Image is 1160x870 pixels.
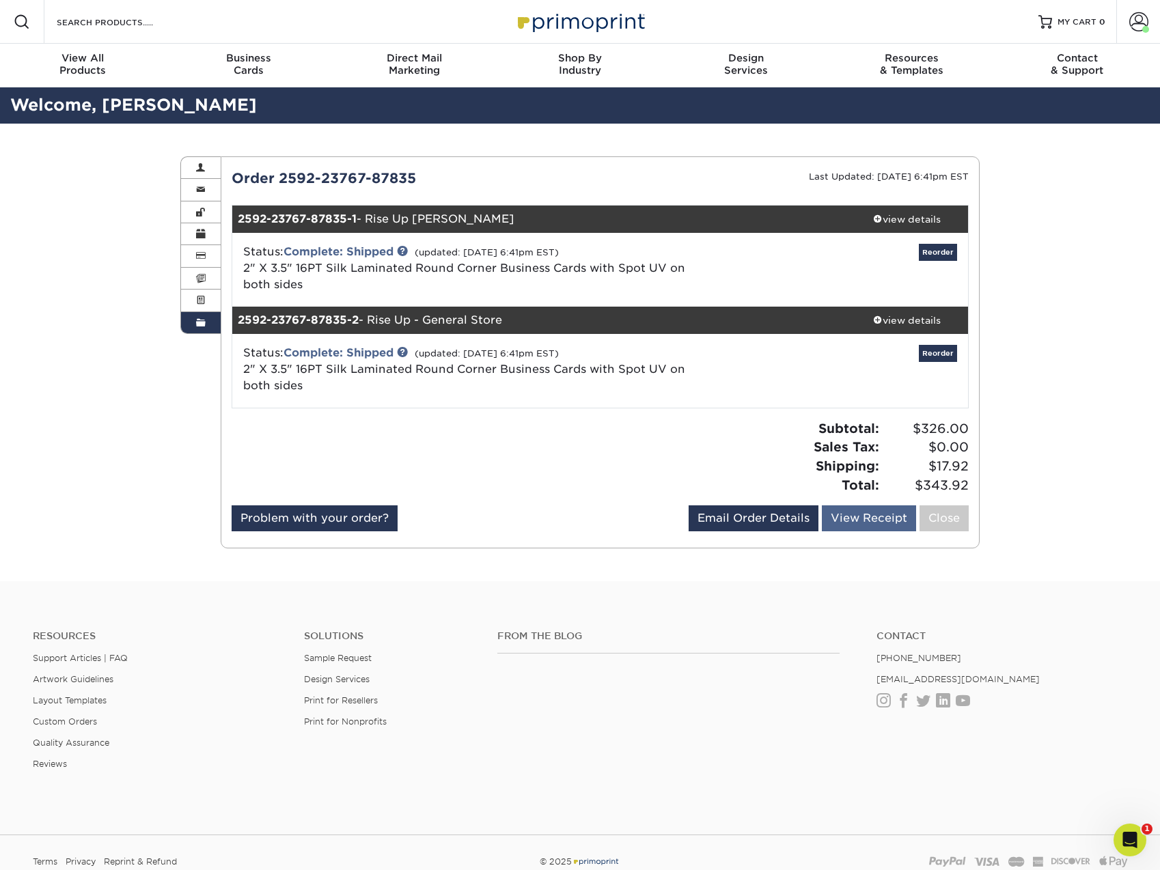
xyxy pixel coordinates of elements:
div: Status: [233,345,723,394]
span: MY CART [1058,16,1096,28]
a: DesignServices [663,44,829,87]
a: 2" X 3.5" 16PT Silk Laminated Round Corner Business Cards with Spot UV on both sides [243,262,685,291]
a: Contact [876,630,1127,642]
div: Cards [166,52,332,76]
strong: Sales Tax: [814,439,879,454]
a: Print for Resellers [304,695,378,705]
a: Reorder [919,244,957,261]
a: Complete: Shipped [284,245,393,258]
span: 1 [1142,824,1152,834]
h4: Resources [33,630,284,642]
a: Problem with your order? [232,505,398,531]
div: & Support [994,52,1160,76]
strong: Shipping: [816,458,879,473]
a: 2" X 3.5" 16PT Silk Laminated Round Corner Business Cards with Spot UV on both sides [243,363,685,392]
div: Order 2592-23767-87835 [221,168,600,188]
iframe: Intercom live chat [1114,824,1146,856]
a: Design Services [304,674,370,684]
span: $326.00 [883,419,969,438]
small: (updated: [DATE] 6:41pm EST) [415,247,559,257]
a: Direct MailMarketing [331,44,497,87]
div: view details [845,313,968,327]
a: [PHONE_NUMBER] [876,653,961,663]
a: Resources& Templates [829,44,995,87]
h4: Solutions [304,630,477,642]
div: & Templates [829,52,995,76]
strong: 2592-23767-87835-2 [238,313,359,326]
a: Close [920,505,969,531]
a: Sample Request [304,653,372,663]
a: Reorder [919,345,957,362]
a: Contact& Support [994,44,1160,87]
small: Last Updated: [DATE] 6:41pm EST [809,171,969,182]
span: Shop By [497,52,663,64]
a: Quality Assurance [33,738,109,748]
strong: 2592-23767-87835-1 [238,212,357,225]
strong: Subtotal: [818,421,879,436]
img: Primoprint [572,856,620,867]
a: Reviews [33,759,67,769]
a: Print for Nonprofits [304,716,387,727]
a: BusinessCards [166,44,332,87]
span: $343.92 [883,476,969,495]
small: (updated: [DATE] 6:41pm EST) [415,348,559,359]
a: Complete: Shipped [284,346,393,359]
a: view details [845,206,968,233]
a: Artwork Guidelines [33,674,113,684]
strong: Total: [842,477,879,492]
span: Business [166,52,332,64]
span: 0 [1099,17,1105,27]
a: Custom Orders [33,716,97,727]
span: Direct Mail [331,52,497,64]
span: Resources [829,52,995,64]
div: Industry [497,52,663,76]
a: View Receipt [822,505,916,531]
span: $17.92 [883,457,969,476]
a: [EMAIL_ADDRESS][DOMAIN_NAME] [876,674,1040,684]
div: Status: [233,244,723,293]
a: Shop ByIndustry [497,44,663,87]
a: Layout Templates [33,695,107,705]
img: Primoprint [512,7,648,36]
div: Marketing [331,52,497,76]
a: Email Order Details [689,505,818,531]
h4: From the Blog [497,630,840,642]
div: Services [663,52,829,76]
a: Support Articles | FAQ [33,653,128,663]
span: Contact [994,52,1160,64]
div: view details [845,212,968,226]
span: Design [663,52,829,64]
div: - Rise Up - General Store [232,307,846,334]
div: - Rise Up [PERSON_NAME] [232,206,846,233]
input: SEARCH PRODUCTS..... [55,14,189,30]
span: $0.00 [883,438,969,457]
a: view details [845,307,968,334]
